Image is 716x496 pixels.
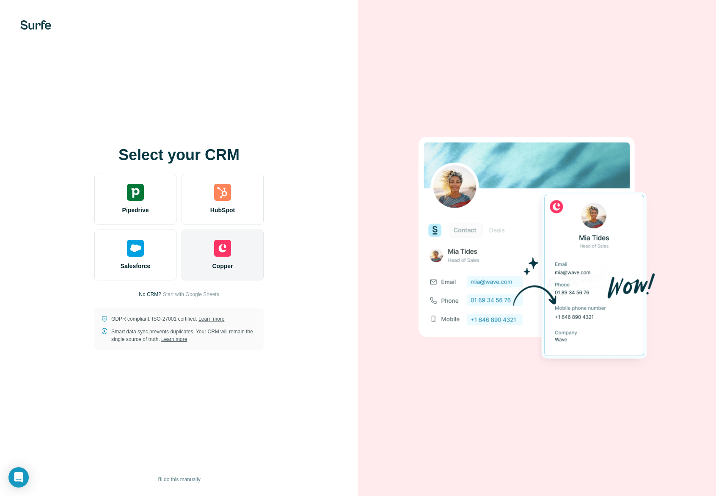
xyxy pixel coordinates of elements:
[127,184,144,201] img: pipedrive's logo
[198,316,224,322] a: Learn more
[127,240,144,257] img: salesforce's logo
[111,328,257,343] p: Smart data sync prevents duplicates. Your CRM will remain the single source of truth.
[111,315,224,323] p: GDPR compliant. ISO-27001 certified.
[151,473,206,486] button: I’ll do this manually
[122,206,149,214] span: Pipedrive
[20,20,51,30] img: Surfe's logo
[8,467,29,488] div: Open Intercom Messenger
[161,336,187,342] a: Learn more
[121,262,151,270] span: Salesforce
[139,291,161,298] p: No CRM?
[419,122,655,374] img: COPPER image
[157,476,200,483] span: I’ll do this manually
[214,240,231,257] img: copper's logo
[163,291,219,298] button: Start with Google Sheets
[94,147,264,163] h1: Select your CRM
[212,262,233,270] span: Copper
[214,184,231,201] img: hubspot's logo
[210,206,235,214] span: HubSpot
